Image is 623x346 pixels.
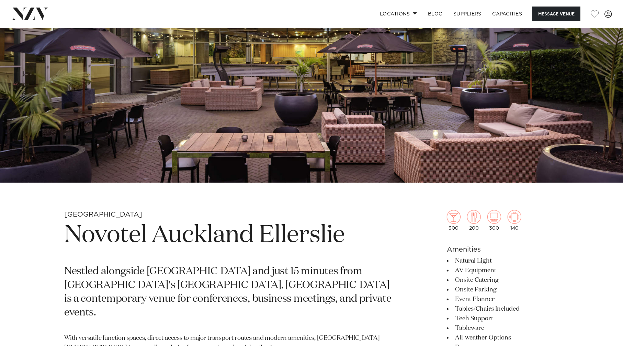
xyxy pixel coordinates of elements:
li: Event Planner [447,295,559,304]
p: Nestled alongside [GEOGRAPHIC_DATA] and just 15 minutes from [GEOGRAPHIC_DATA]'s [GEOGRAPHIC_DATA... [64,265,398,320]
img: meeting.png [508,210,521,224]
li: Onsite Catering [447,275,559,285]
small: [GEOGRAPHIC_DATA] [64,211,142,218]
li: Tableware [447,323,559,333]
img: cocktail.png [447,210,461,224]
img: theatre.png [487,210,501,224]
h6: Amenities [447,244,559,255]
a: SUPPLIERS [448,7,487,21]
button: Message Venue [532,7,580,21]
li: Onsite Parking [447,285,559,295]
li: All-weather Options [447,333,559,343]
li: Tables/Chairs Included [447,304,559,314]
li: Natural Light [447,256,559,266]
a: Locations [374,7,422,21]
img: nzv-logo.png [11,8,48,20]
img: dining.png [467,210,481,224]
a: BLOG [422,7,448,21]
h1: Novotel Auckland Ellerslie [64,220,398,251]
div: 300 [487,210,501,231]
div: 300 [447,210,461,231]
li: Tech Support [447,314,559,323]
div: 200 [467,210,481,231]
li: AV Equipment [447,266,559,275]
div: 140 [508,210,521,231]
a: Capacities [487,7,528,21]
